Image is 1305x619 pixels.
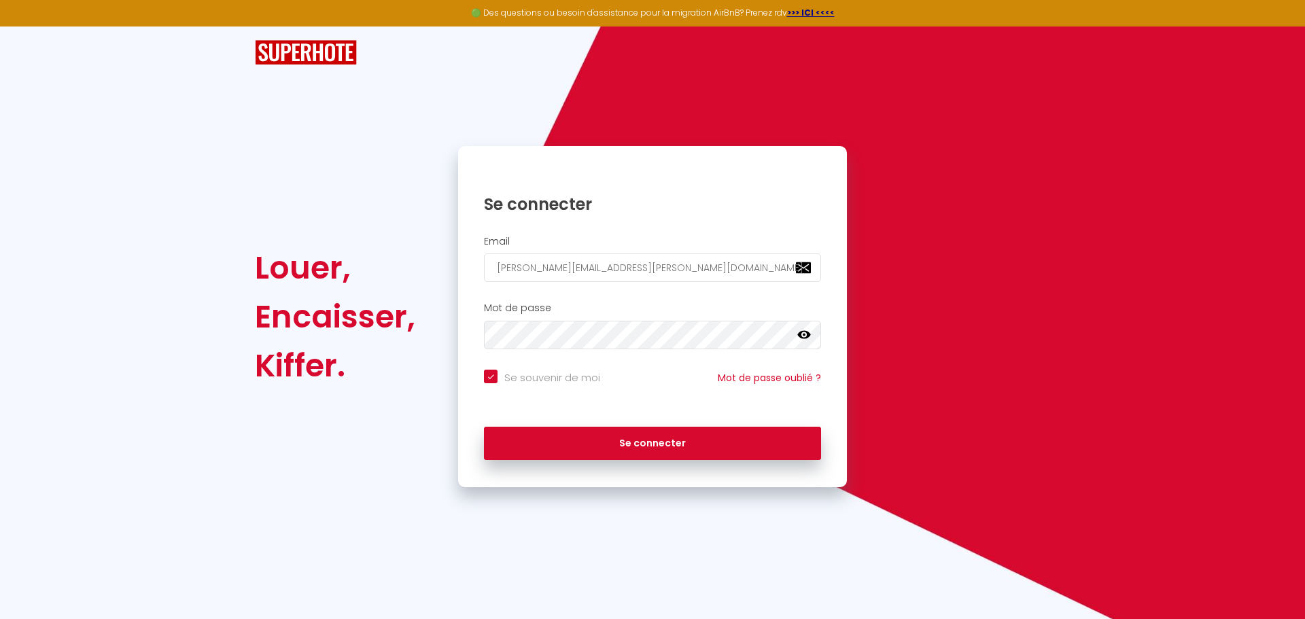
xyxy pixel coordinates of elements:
img: SuperHote logo [255,40,357,65]
a: Mot de passe oublié ? [718,371,821,385]
div: Kiffer. [255,341,415,390]
input: Ton Email [484,253,821,282]
button: Se connecter [484,427,821,461]
div: Louer, [255,243,415,292]
h1: Se connecter [484,194,821,215]
div: Encaisser, [255,292,415,341]
a: >>> ICI <<<< [787,7,835,18]
h2: Mot de passe [484,302,821,314]
h2: Email [484,236,821,247]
